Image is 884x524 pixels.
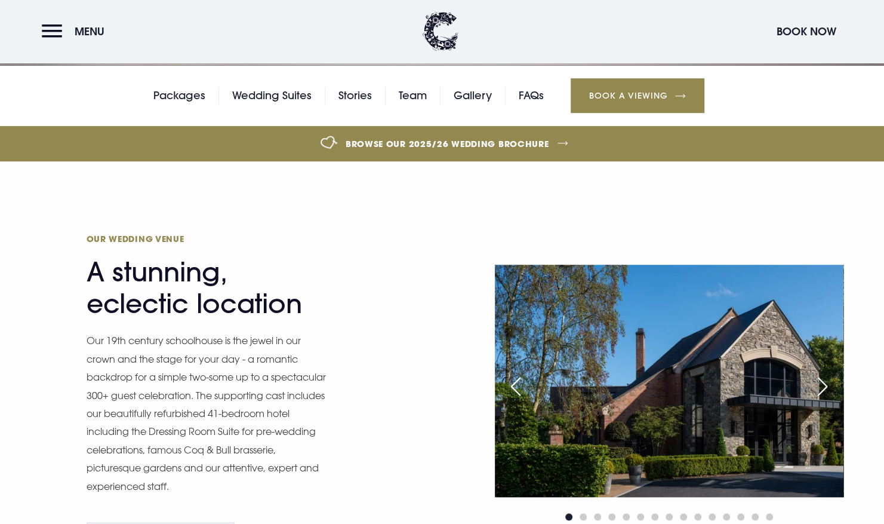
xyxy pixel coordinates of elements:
[751,513,759,520] span: Go to slide 14
[423,12,458,51] img: Clandeboye Lodge
[75,24,104,38] span: Menu
[571,78,704,113] a: Book a Viewing
[594,513,601,520] span: Go to slide 3
[623,513,630,520] span: Go to slide 5
[737,513,744,520] span: Go to slide 13
[808,373,837,400] div: Next slide
[651,513,658,520] span: Go to slide 7
[232,87,312,105] a: Wedding Suites
[87,233,319,320] h2: A stunning, eclectic location
[338,87,372,105] a: Stories
[454,87,492,105] a: Gallery
[153,87,205,105] a: Packages
[519,87,544,105] a: FAQs
[565,513,572,520] span: Go to slide 1
[637,513,644,520] span: Go to slide 6
[608,513,615,520] span: Go to slide 4
[399,87,427,105] a: Team
[694,513,701,520] span: Go to slide 10
[723,513,730,520] span: Go to slide 12
[495,265,843,497] img: wedding venue northern ireland
[87,332,331,495] p: Our 19th century schoolhouse is the jewel in our crown and the stage for your day - a romantic ba...
[771,19,842,44] button: Book Now
[709,513,716,520] span: Go to slide 11
[87,233,319,244] span: Our Wedding Venue
[501,373,531,400] div: Previous slide
[766,513,773,520] span: Go to slide 15
[666,513,673,520] span: Go to slide 8
[680,513,687,520] span: Go to slide 9
[42,19,110,44] button: Menu
[580,513,587,520] span: Go to slide 2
